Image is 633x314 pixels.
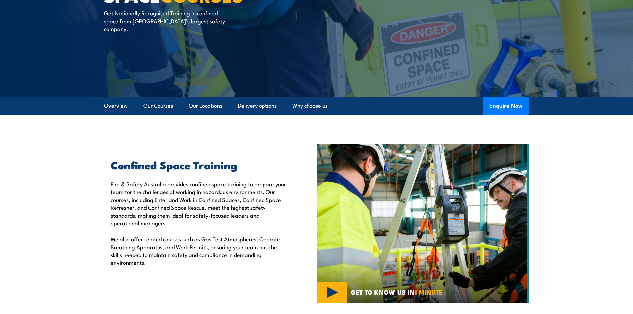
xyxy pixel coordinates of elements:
a: Why choose us [292,97,328,115]
button: Enquire Now [483,97,529,115]
p: Fire & Safety Australia provides confined space training to prepare your team for the challenges ... [111,180,286,227]
a: Our Locations [189,97,222,115]
a: Overview [104,97,128,115]
strong: 1 MINUTE [415,287,443,297]
p: We also offer related courses such as Gas Test Atmospheres, Operate Breathing Apparatus, and Work... [111,235,286,266]
h2: Confined Space Training [111,160,286,169]
p: Get Nationally Recognised Training in confined space from [GEOGRAPHIC_DATA]’s largest safety comp... [104,9,225,32]
a: Delivery options [238,97,277,115]
a: Our Courses [143,97,173,115]
span: GET TO KNOW US IN [351,289,443,295]
img: Confined Space Courses Australia [317,144,529,303]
